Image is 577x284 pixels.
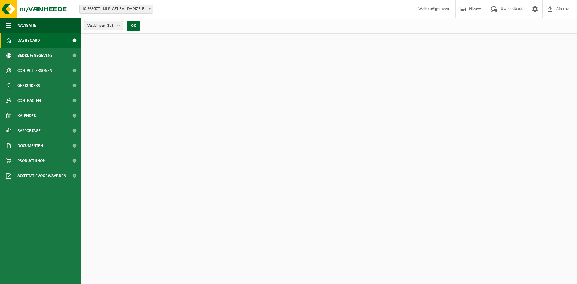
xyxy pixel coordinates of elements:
[17,123,41,138] span: Rapportage
[432,7,449,11] strong: Algemeen
[84,21,123,30] button: Vestigingen(3/3)
[17,18,36,33] span: Navigatie
[17,93,41,108] span: Contracten
[17,78,40,93] span: Gebruikers
[17,138,43,153] span: Documenten
[17,168,66,183] span: Acceptatievoorwaarden
[107,24,115,28] count: (3/3)
[17,48,53,63] span: Bedrijfsgegevens
[79,5,153,14] span: 10-989577 - ISI PLAST BV - DADIZELE
[17,33,40,48] span: Dashboard
[17,63,52,78] span: Contactpersonen
[87,21,115,30] span: Vestigingen
[127,21,140,31] button: OK
[17,153,45,168] span: Product Shop
[17,108,36,123] span: Kalender
[80,5,153,13] span: 10-989577 - ISI PLAST BV - DADIZELE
